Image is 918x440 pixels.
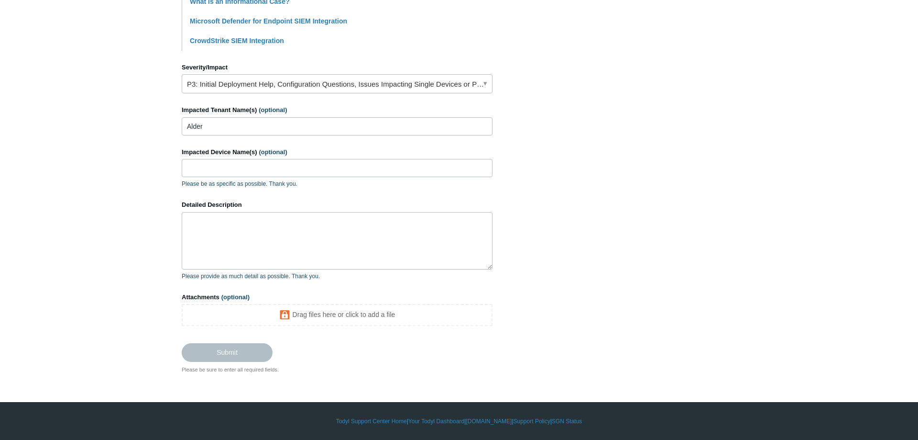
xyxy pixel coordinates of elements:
[182,417,736,426] div: | | | |
[336,417,407,426] a: Todyl Support Center Home
[182,180,492,188] p: Please be as specific as possible. Thank you.
[182,105,492,115] label: Impacted Tenant Name(s)
[552,417,582,426] a: SGN Status
[514,417,550,426] a: Support Policy
[221,293,250,301] span: (optional)
[190,17,347,25] a: Microsoft Defender for Endpoint SIEM Integration
[182,147,492,157] label: Impacted Device Name(s)
[408,417,464,426] a: Your Todyl Dashboard
[182,366,492,374] div: Please be sure to enter all required fields.
[190,37,284,45] a: CrowdStrike SIEM Integration
[182,343,273,361] input: Submit
[259,148,287,156] span: (optional)
[182,63,492,72] label: Severity/Impact
[182,272,492,281] p: Please provide as much detail as possible. Thank you.
[182,200,492,210] label: Detailed Description
[466,417,512,426] a: [DOMAIN_NAME]
[182,74,492,93] a: P3: Initial Deployment Help, Configuration Questions, Issues Impacting Single Devices or Past Out...
[259,106,287,113] span: (optional)
[182,293,492,302] label: Attachments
